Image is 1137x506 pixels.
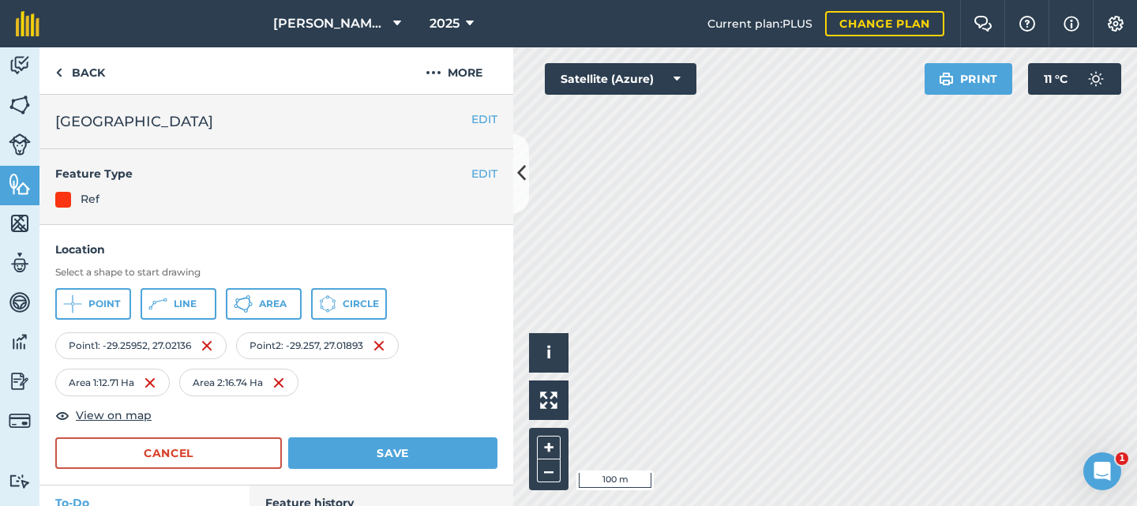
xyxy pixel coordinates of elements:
button: Save [288,437,497,469]
span: Circle [343,298,379,310]
h4: Feature Type [55,165,471,182]
img: svg+xml;base64,PD94bWwgdmVyc2lvbj0iMS4wIiBlbmNvZGluZz0idXRmLTgiPz4KPCEtLSBHZW5lcmF0b3I6IEFkb2JlIE... [9,251,31,275]
img: svg+xml;base64,PHN2ZyB4bWxucz0iaHR0cDovL3d3dy53My5vcmcvMjAwMC9zdmciIHdpZHRoPSIxOSIgaGVpZ2h0PSIyNC... [939,69,954,88]
button: i [529,333,568,373]
button: Cancel [55,437,282,469]
img: svg+xml;base64,PD94bWwgdmVyc2lvbj0iMS4wIiBlbmNvZGluZz0idXRmLTgiPz4KPCEtLSBHZW5lcmF0b3I6IEFkb2JlIE... [1080,63,1112,95]
span: Area [259,298,287,310]
button: – [537,459,561,482]
img: svg+xml;base64,PHN2ZyB4bWxucz0iaHR0cDovL3d3dy53My5vcmcvMjAwMC9zdmciIHdpZHRoPSIxNiIgaGVpZ2h0PSIyNC... [272,373,285,392]
span: Point [88,298,120,310]
h3: Select a shape to start drawing [55,266,497,279]
button: 11 °C [1028,63,1121,95]
img: svg+xml;base64,PD94bWwgdmVyc2lvbj0iMS4wIiBlbmNvZGluZz0idXRmLTgiPz4KPCEtLSBHZW5lcmF0b3I6IEFkb2JlIE... [9,290,31,314]
span: 2025 [430,14,460,33]
h4: Location [55,241,497,258]
img: svg+xml;base64,PD94bWwgdmVyc2lvbj0iMS4wIiBlbmNvZGluZz0idXRmLTgiPz4KPCEtLSBHZW5lcmF0b3I6IEFkb2JlIE... [9,133,31,156]
img: fieldmargin Logo [16,11,39,36]
img: svg+xml;base64,PHN2ZyB4bWxucz0iaHR0cDovL3d3dy53My5vcmcvMjAwMC9zdmciIHdpZHRoPSI1NiIgaGVpZ2h0PSI2MC... [9,212,31,235]
img: svg+xml;base64,PHN2ZyB4bWxucz0iaHR0cDovL3d3dy53My5vcmcvMjAwMC9zdmciIHdpZHRoPSIyMCIgaGVpZ2h0PSIyNC... [426,63,441,82]
button: Area [226,288,302,320]
iframe: Intercom live chat [1083,452,1121,490]
h2: [GEOGRAPHIC_DATA] [55,111,497,133]
div: Area 2 : 16.74 Ha [179,369,298,395]
span: Current plan : PLUS [707,15,812,32]
span: Line [174,298,197,310]
span: View on map [76,407,152,424]
button: Point [55,288,131,320]
span: [PERSON_NAME] Farms [273,14,387,33]
img: svg+xml;base64,PHN2ZyB4bWxucz0iaHR0cDovL3d3dy53My5vcmcvMjAwMC9zdmciIHdpZHRoPSI5IiBoZWlnaHQ9IjI0Ii... [55,63,62,82]
button: View on map [55,406,152,425]
span: 1 [1116,452,1128,465]
span: i [546,343,551,362]
img: svg+xml;base64,PD94bWwgdmVyc2lvbj0iMS4wIiBlbmNvZGluZz0idXRmLTgiPz4KPCEtLSBHZW5lcmF0b3I6IEFkb2JlIE... [9,330,31,354]
img: svg+xml;base64,PHN2ZyB4bWxucz0iaHR0cDovL3d3dy53My5vcmcvMjAwMC9zdmciIHdpZHRoPSIxNiIgaGVpZ2h0PSIyNC... [144,373,156,392]
a: Back [39,47,121,94]
button: Satellite (Azure) [545,63,696,95]
img: svg+xml;base64,PHN2ZyB4bWxucz0iaHR0cDovL3d3dy53My5vcmcvMjAwMC9zdmciIHdpZHRoPSIxOCIgaGVpZ2h0PSIyNC... [55,406,69,425]
button: More [395,47,513,94]
img: svg+xml;base64,PD94bWwgdmVyc2lvbj0iMS4wIiBlbmNvZGluZz0idXRmLTgiPz4KPCEtLSBHZW5lcmF0b3I6IEFkb2JlIE... [9,369,31,393]
div: Area 1 : 12.71 Ha [55,369,170,395]
img: Four arrows, one pointing top left, one top right, one bottom right and the last bottom left [540,392,557,409]
button: Line [141,288,216,320]
img: svg+xml;base64,PHN2ZyB4bWxucz0iaHR0cDovL3d3dy53My5vcmcvMjAwMC9zdmciIHdpZHRoPSI1NiIgaGVpZ2h0PSI2MC... [9,93,31,117]
button: + [537,436,561,459]
img: svg+xml;base64,PHN2ZyB4bWxucz0iaHR0cDovL3d3dy53My5vcmcvMjAwMC9zdmciIHdpZHRoPSIxNyIgaGVpZ2h0PSIxNy... [1064,14,1079,33]
button: EDIT [471,111,497,128]
div: Point 2 : -29.257 , 27.01893 [236,332,399,359]
img: A cog icon [1106,16,1125,32]
div: Ref [81,190,99,208]
button: Print [925,63,1013,95]
div: Point 1 : -29.25952 , 27.02136 [55,332,227,359]
img: svg+xml;base64,PD94bWwgdmVyc2lvbj0iMS4wIiBlbmNvZGluZz0idXRmLTgiPz4KPCEtLSBHZW5lcmF0b3I6IEFkb2JlIE... [9,410,31,432]
img: svg+xml;base64,PHN2ZyB4bWxucz0iaHR0cDovL3d3dy53My5vcmcvMjAwMC9zdmciIHdpZHRoPSI1NiIgaGVpZ2h0PSI2MC... [9,172,31,196]
a: Change plan [825,11,944,36]
span: 11 ° C [1044,63,1068,95]
img: svg+xml;base64,PHN2ZyB4bWxucz0iaHR0cDovL3d3dy53My5vcmcvMjAwMC9zdmciIHdpZHRoPSIxNiIgaGVpZ2h0PSIyNC... [373,336,385,355]
button: Circle [311,288,387,320]
img: A question mark icon [1018,16,1037,32]
img: svg+xml;base64,PD94bWwgdmVyc2lvbj0iMS4wIiBlbmNvZGluZz0idXRmLTgiPz4KPCEtLSBHZW5lcmF0b3I6IEFkb2JlIE... [9,474,31,489]
img: Two speech bubbles overlapping with the left bubble in the forefront [974,16,993,32]
img: svg+xml;base64,PHN2ZyB4bWxucz0iaHR0cDovL3d3dy53My5vcmcvMjAwMC9zdmciIHdpZHRoPSIxNiIgaGVpZ2h0PSIyNC... [201,336,213,355]
button: EDIT [471,165,497,182]
img: svg+xml;base64,PD94bWwgdmVyc2lvbj0iMS4wIiBlbmNvZGluZz0idXRmLTgiPz4KPCEtLSBHZW5lcmF0b3I6IEFkb2JlIE... [9,54,31,77]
